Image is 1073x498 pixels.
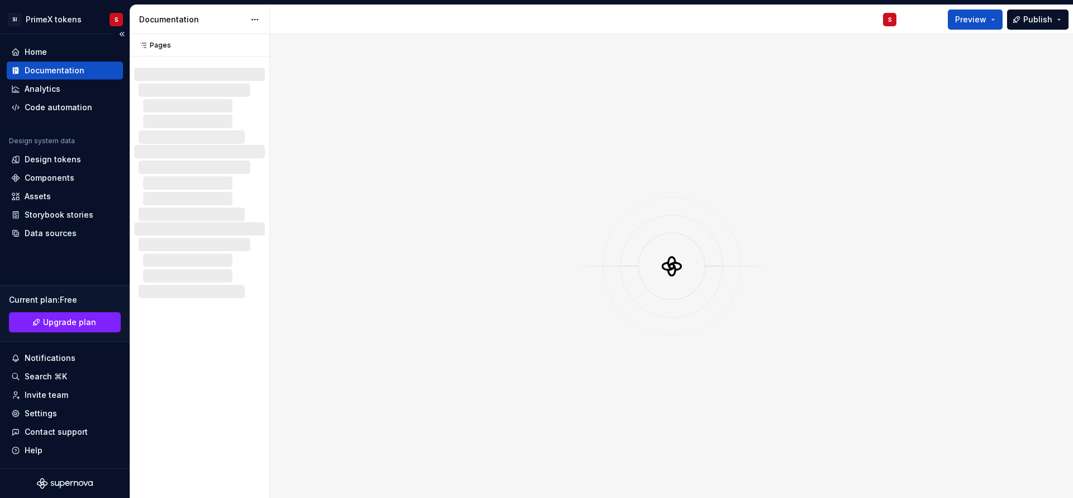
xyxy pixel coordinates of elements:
a: Analytics [7,80,123,98]
a: Storybook stories [7,206,123,224]
span: Publish [1023,14,1052,25]
div: Invite team [25,389,68,401]
button: Contact support [7,423,123,441]
div: Settings [25,408,57,419]
button: Preview [948,10,1003,30]
a: Documentation [7,62,123,79]
div: Contact support [25,426,88,438]
button: Help [7,441,123,459]
svg: Supernova Logo [37,478,93,489]
div: Data sources [25,228,77,239]
div: Help [25,445,42,456]
button: SIPrimeX tokensS [2,7,127,31]
div: Documentation [139,14,245,25]
div: Home [25,46,47,58]
div: Assets [25,191,51,202]
div: Storybook stories [25,209,93,220]
div: Search ⌘K [25,371,67,382]
div: Notifications [25,353,75,364]
button: Publish [1007,10,1069,30]
div: Pages [134,41,171,50]
a: Upgrade plan [9,312,121,332]
a: Code automation [7,98,123,116]
a: Home [7,43,123,61]
a: Components [7,169,123,187]
span: Upgrade plan [43,317,96,328]
button: Notifications [7,349,123,367]
div: Design tokens [25,154,81,165]
a: Assets [7,187,123,205]
div: Documentation [25,65,84,76]
div: Components [25,172,74,184]
button: Collapse sidebar [114,26,130,42]
span: Preview [955,14,986,25]
div: Design system data [9,137,75,145]
a: Settings [7,405,123,422]
div: Analytics [25,83,60,95]
a: Design tokens [7,151,123,168]
a: Invite team [7,386,123,404]
div: PrimeX tokens [26,14,82,25]
div: Code automation [25,102,92,113]
div: SI [8,13,21,26]
div: S [888,15,892,24]
div: Current plan : Free [9,294,121,306]
button: Search ⌘K [7,368,123,386]
a: Data sources [7,224,123,242]
div: S [115,15,118,24]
